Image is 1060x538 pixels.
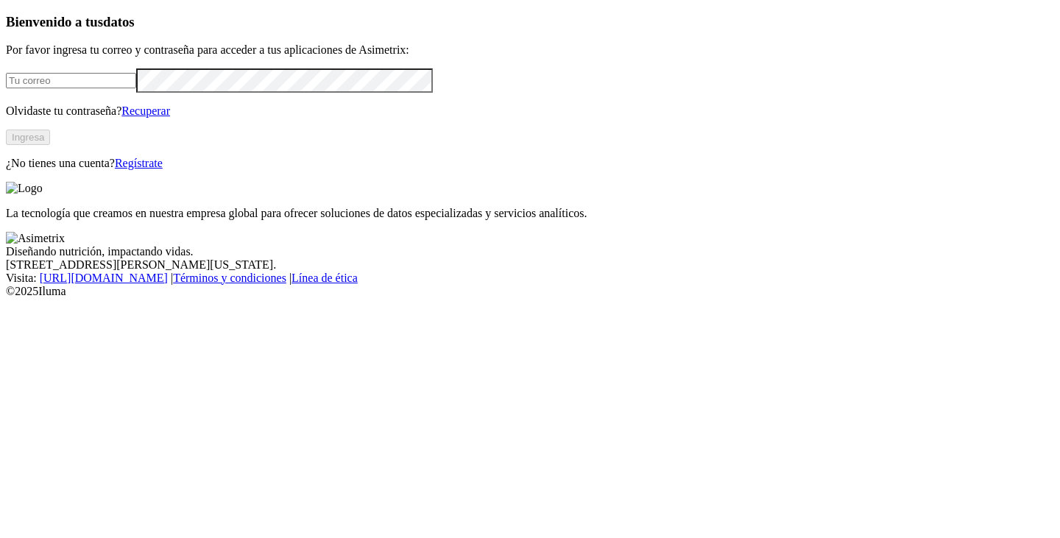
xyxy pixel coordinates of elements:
a: Términos y condiciones [173,272,286,284]
a: [URL][DOMAIN_NAME] [40,272,168,284]
a: Regístrate [115,157,163,169]
div: [STREET_ADDRESS][PERSON_NAME][US_STATE]. [6,258,1054,272]
p: La tecnología que creamos en nuestra empresa global para ofrecer soluciones de datos especializad... [6,207,1054,220]
button: Ingresa [6,130,50,145]
img: Logo [6,182,43,195]
div: © 2025 Iluma [6,285,1054,298]
h3: Bienvenido a tus [6,14,1054,30]
p: Olvidaste tu contraseña? [6,105,1054,118]
img: Asimetrix [6,232,65,245]
div: Visita : | | [6,272,1054,285]
p: ¿No tienes una cuenta? [6,157,1054,170]
a: Línea de ética [291,272,358,284]
span: datos [103,14,135,29]
p: Por favor ingresa tu correo y contraseña para acceder a tus aplicaciones de Asimetrix: [6,43,1054,57]
input: Tu correo [6,73,136,88]
div: Diseñando nutrición, impactando vidas. [6,245,1054,258]
a: Recuperar [121,105,170,117]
